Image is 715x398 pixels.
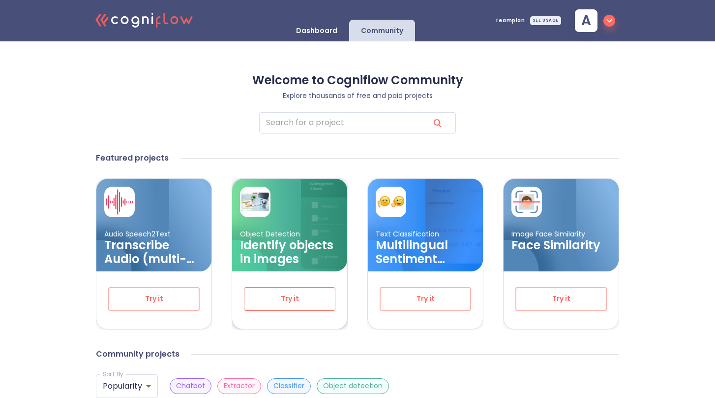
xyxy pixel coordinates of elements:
img: card avatar [241,188,269,216]
p: Object Detection [240,230,339,239]
h3: Identify objects in images [240,238,339,266]
button: a [567,6,619,35]
img: card ellipse [96,211,163,272]
img: card ellipse [368,211,434,335]
p: Dashboard [296,26,337,35]
span: Team plan [495,18,525,23]
p: Explore thousands of free and paid projects [96,91,619,100]
h4: Featured projects [96,153,169,163]
h3: Multilingual Sentiment Analysis [376,238,475,266]
img: card avatar [513,188,540,216]
span: Try it [532,293,590,305]
div: SEE USAGE [530,16,561,25]
span: Try it [396,293,454,305]
p: Extractor [224,381,255,391]
button: Try it [515,287,607,311]
h3: Welcome to Cogniflow Community [96,73,619,87]
h4: Community projects [96,349,179,359]
div: Popularity [96,374,158,398]
img: card ellipse [504,211,570,272]
img: card avatar [106,188,133,216]
p: Text Classification [376,230,475,239]
span: Try it [125,293,183,305]
button: Try it [244,287,335,311]
button: Try it [380,287,471,311]
p: Community [361,26,403,35]
span: a [581,14,591,28]
p: Image Face Similarity [511,230,611,239]
p: Chatbot [176,381,205,391]
h3: Transcribe Audio (multi-lingual speech recognition) [104,238,204,266]
img: card avatar [377,188,405,216]
p: Audio Speech2Text [104,230,204,239]
p: Object detection [323,381,383,391]
p: Classifier [273,381,304,391]
img: card ellipse [232,211,298,335]
button: Try it [108,287,200,311]
span: Try it [260,293,319,305]
h3: Face Similarity [511,238,611,252]
input: search [259,112,421,133]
